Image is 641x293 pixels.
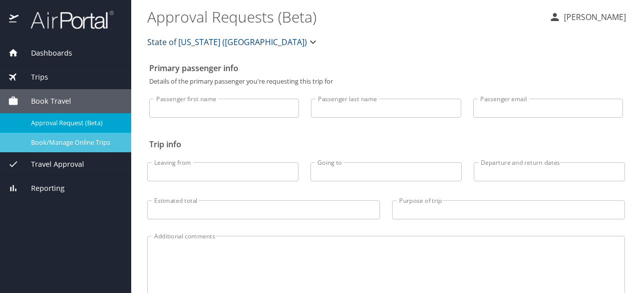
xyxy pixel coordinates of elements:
[19,183,65,194] span: Reporting
[149,136,623,152] h2: Trip info
[149,78,623,85] p: Details of the primary passenger you're requesting this trip for
[19,48,72,59] span: Dashboards
[19,96,71,107] span: Book Travel
[143,32,323,52] button: State of [US_STATE] ([GEOGRAPHIC_DATA])
[149,60,623,76] h2: Primary passenger info
[147,1,541,32] h1: Approval Requests (Beta)
[545,8,630,26] button: [PERSON_NAME]
[31,118,119,128] span: Approval Request (Beta)
[20,10,114,30] img: airportal-logo.png
[561,11,626,23] p: [PERSON_NAME]
[31,138,119,147] span: Book/Manage Online Trips
[147,35,307,49] span: State of [US_STATE] ([GEOGRAPHIC_DATA])
[9,10,20,30] img: icon-airportal.png
[19,159,84,170] span: Travel Approval
[19,72,48,83] span: Trips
